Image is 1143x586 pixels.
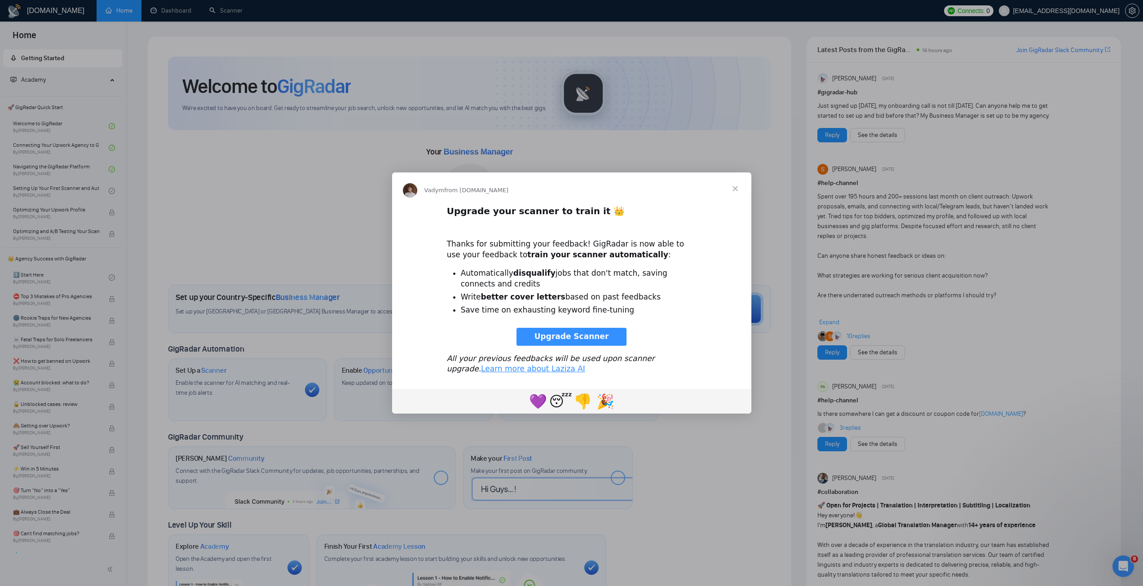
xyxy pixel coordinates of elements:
b: better cover letters [481,292,565,301]
img: Profile image for Vadym [403,183,417,198]
span: from [DOMAIN_NAME] [444,187,508,194]
span: Upgrade Scanner [534,332,609,341]
a: Upgrade Scanner [516,328,627,346]
b: train your scanner automatically [527,250,668,259]
span: purple heart reaction [527,390,549,412]
span: tada reaction [594,390,617,412]
span: Vadym [424,187,444,194]
li: Automatically jobs that don't match, saving connects and credits [461,268,697,290]
div: Thanks for submitting your feedback! GigRadar is now able to use your feedback to : [447,229,697,260]
span: sleeping reaction [549,390,572,412]
i: All your previous feedbacks will be used upon scanner upgrade. [447,354,655,374]
span: 😴 [549,393,572,410]
b: disqualify [513,269,556,278]
li: Save time on exhausting keyword fine-tuning [461,305,697,316]
span: 👎 [574,393,592,410]
span: 💜 [529,393,547,410]
a: Learn more about Laziza AI [481,364,585,373]
li: Write based on past feedbacks [461,292,697,303]
b: Upgrade your scanner to train it 👑 [447,206,625,216]
span: 1 reaction [572,390,594,412]
span: Close [719,172,751,205]
span: 🎉 [596,393,614,410]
